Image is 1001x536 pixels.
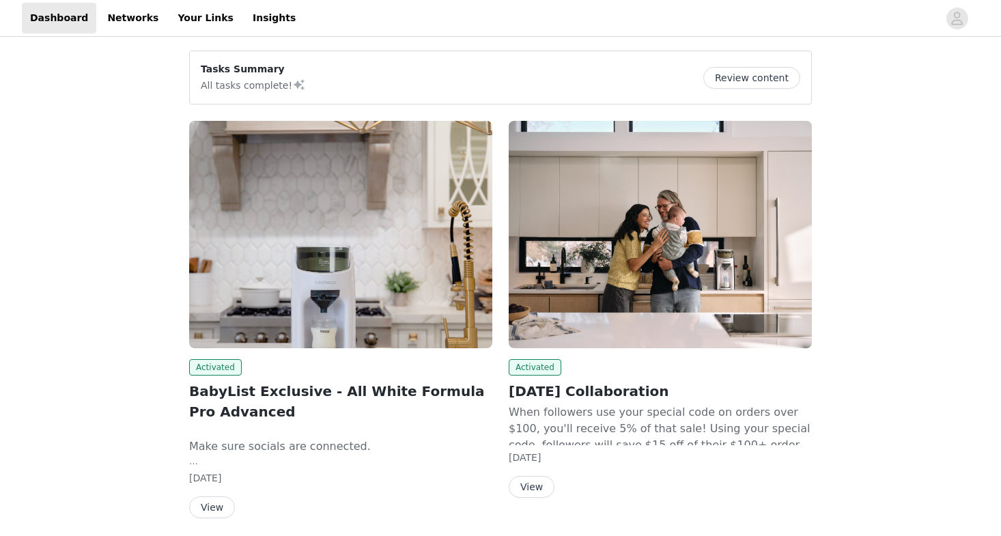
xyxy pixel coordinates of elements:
button: View [509,476,554,498]
p: Tasks Summary [201,62,306,76]
span: When followers use your special code on orders over $100, you'll receive 5% of that sale! Using y... [509,406,811,468]
img: Baby Brezza [509,121,812,348]
div: avatar [950,8,963,29]
button: Review content [703,67,800,89]
a: Networks [99,3,167,33]
img: Baby Brezza [189,121,492,348]
a: View [509,482,554,492]
a: Insights [244,3,304,33]
span: [DATE] [189,472,221,483]
span: Activated [189,359,242,376]
a: Dashboard [22,3,96,33]
span: Activated [509,359,561,376]
h2: BabyList Exclusive - All White Formula Pro Advanced [189,381,492,422]
button: View [189,496,235,518]
a: View [189,503,235,513]
p: All tasks complete! [201,76,306,93]
a: Your Links [169,3,242,33]
span: [DATE] [509,452,541,463]
h2: [DATE] Collaboration [509,381,812,401]
span: Make sure socials are connected. [189,440,371,453]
